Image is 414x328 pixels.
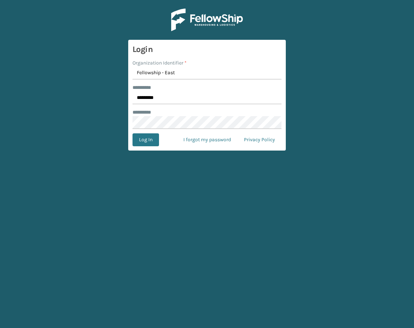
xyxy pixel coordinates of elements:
a: I forgot my password [177,133,237,146]
img: Logo [171,9,243,31]
label: Organization Identifier [133,59,187,67]
h3: Login [133,44,281,55]
a: Privacy Policy [237,133,281,146]
button: Log In [133,133,159,146]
